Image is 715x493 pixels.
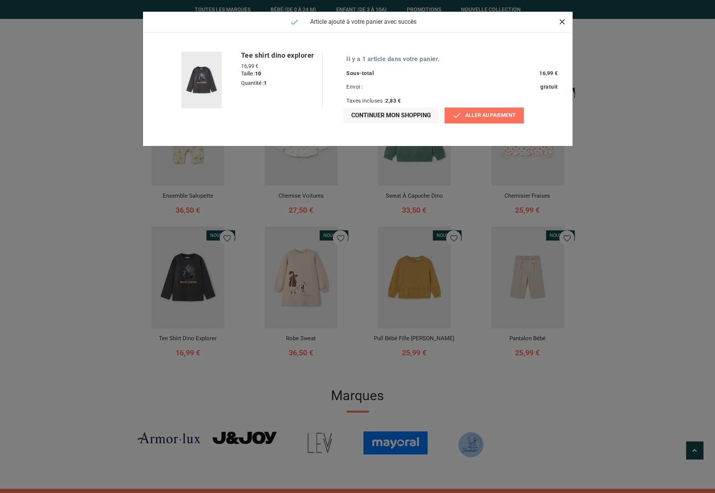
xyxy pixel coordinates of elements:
[346,69,374,77] span: Sous-total
[343,108,439,123] button: Continuer mon shopping
[452,111,461,120] i: 
[241,62,317,70] p: 16,99 €
[149,17,567,27] h4: Article ajouté à votre panier avec succès
[346,83,363,91] span: Envoi :
[558,17,567,26] i: close
[558,17,567,26] button: Close
[241,79,267,87] span: Quantité :
[241,52,317,59] h6: Tee shirt dino explorer
[264,80,267,86] strong: 1
[173,52,230,108] img: Tee shirt dinosaure explorer - MAYORAL | Boutique Jojo&Co
[343,94,561,108] p: Taxes incluses :
[241,70,261,77] span: Taille :
[385,98,401,104] span: 2,83 €
[539,69,558,77] span: 16,99 €
[255,71,261,77] strong: 10
[444,108,524,123] a: Aller au paiement
[540,83,558,91] span: gratuit
[343,52,561,66] p: Il y a 1 article dans votre panier.
[290,18,299,27] i: 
